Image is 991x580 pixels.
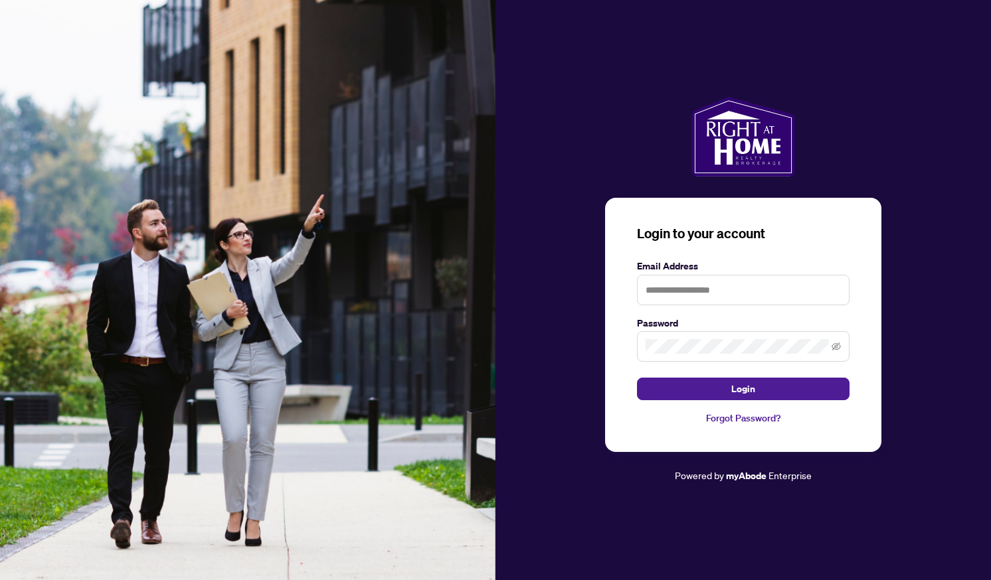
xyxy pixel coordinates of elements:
[832,342,841,351] span: eye-invisible
[637,378,850,400] button: Login
[768,469,812,481] span: Enterprise
[637,224,850,243] h3: Login to your account
[675,469,724,481] span: Powered by
[637,259,850,273] label: Email Address
[726,469,766,483] a: myAbode
[637,316,850,330] label: Password
[691,97,794,177] img: ma-logo
[731,378,755,399] span: Login
[637,411,850,425] a: Forgot Password?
